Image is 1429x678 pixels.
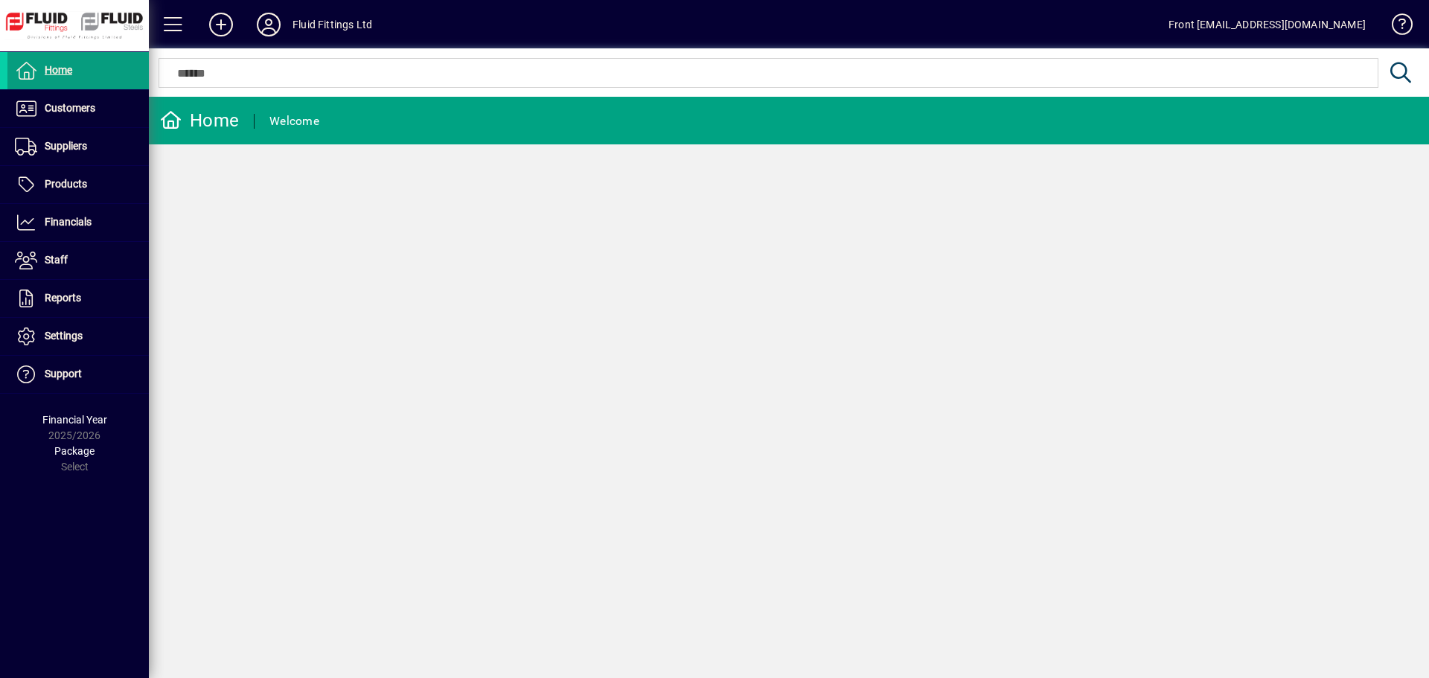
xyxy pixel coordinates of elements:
span: Settings [45,330,83,342]
a: Suppliers [7,128,149,165]
button: Add [197,11,245,38]
span: Suppliers [45,140,87,152]
div: Front [EMAIL_ADDRESS][DOMAIN_NAME] [1169,13,1366,36]
span: Staff [45,254,68,266]
span: Package [54,445,95,457]
span: Financial Year [42,414,107,426]
span: Home [45,64,72,76]
a: Customers [7,90,149,127]
div: Welcome [269,109,319,133]
span: Financials [45,216,92,228]
span: Customers [45,102,95,114]
a: Financials [7,204,149,241]
button: Profile [245,11,292,38]
a: Support [7,356,149,393]
span: Products [45,178,87,190]
div: Fluid Fittings Ltd [292,13,372,36]
a: Settings [7,318,149,355]
a: Knowledge Base [1381,3,1410,51]
a: Reports [7,280,149,317]
span: Reports [45,292,81,304]
a: Products [7,166,149,203]
span: Support [45,368,82,380]
a: Staff [7,242,149,279]
div: Home [160,109,239,132]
